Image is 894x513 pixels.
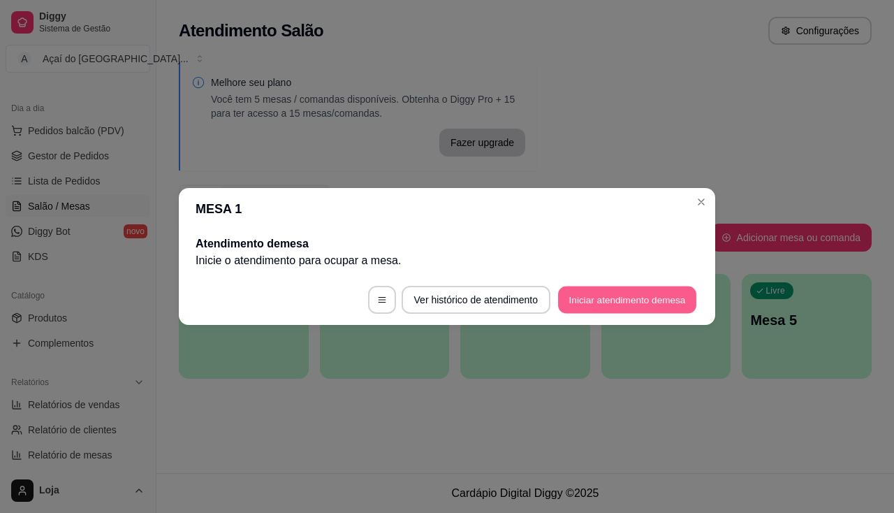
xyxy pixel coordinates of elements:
[196,252,698,269] p: Inicie o atendimento para ocupar a mesa .
[558,287,696,314] button: Iniciar atendimento demesa
[690,191,712,213] button: Close
[402,286,550,314] button: Ver histórico de atendimento
[196,236,698,252] h2: Atendimento de mesa
[179,188,715,230] header: MESA 1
